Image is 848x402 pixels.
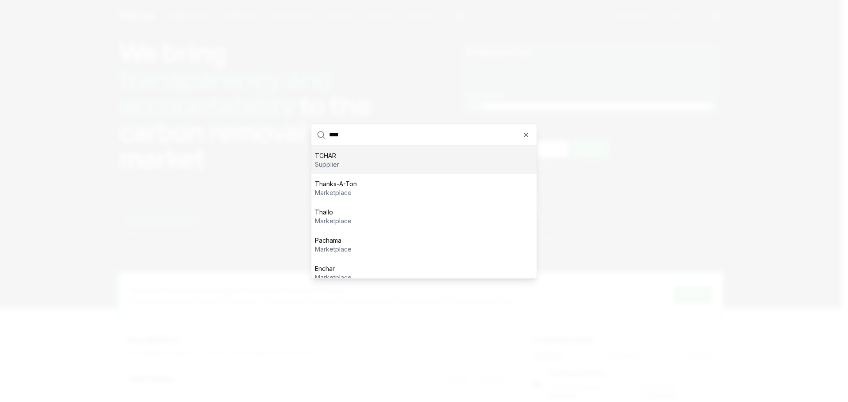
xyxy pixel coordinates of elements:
[315,273,352,282] p: marketplace
[315,236,352,244] p: Pachama
[315,207,352,216] p: Thallo
[315,216,352,225] p: marketplace
[315,264,352,273] p: Enchar
[315,151,339,160] p: TCHAR
[315,188,357,197] p: marketplace
[315,179,357,188] p: Thanks-A-Ton
[315,160,339,169] p: supplier
[315,244,352,253] p: marketplace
